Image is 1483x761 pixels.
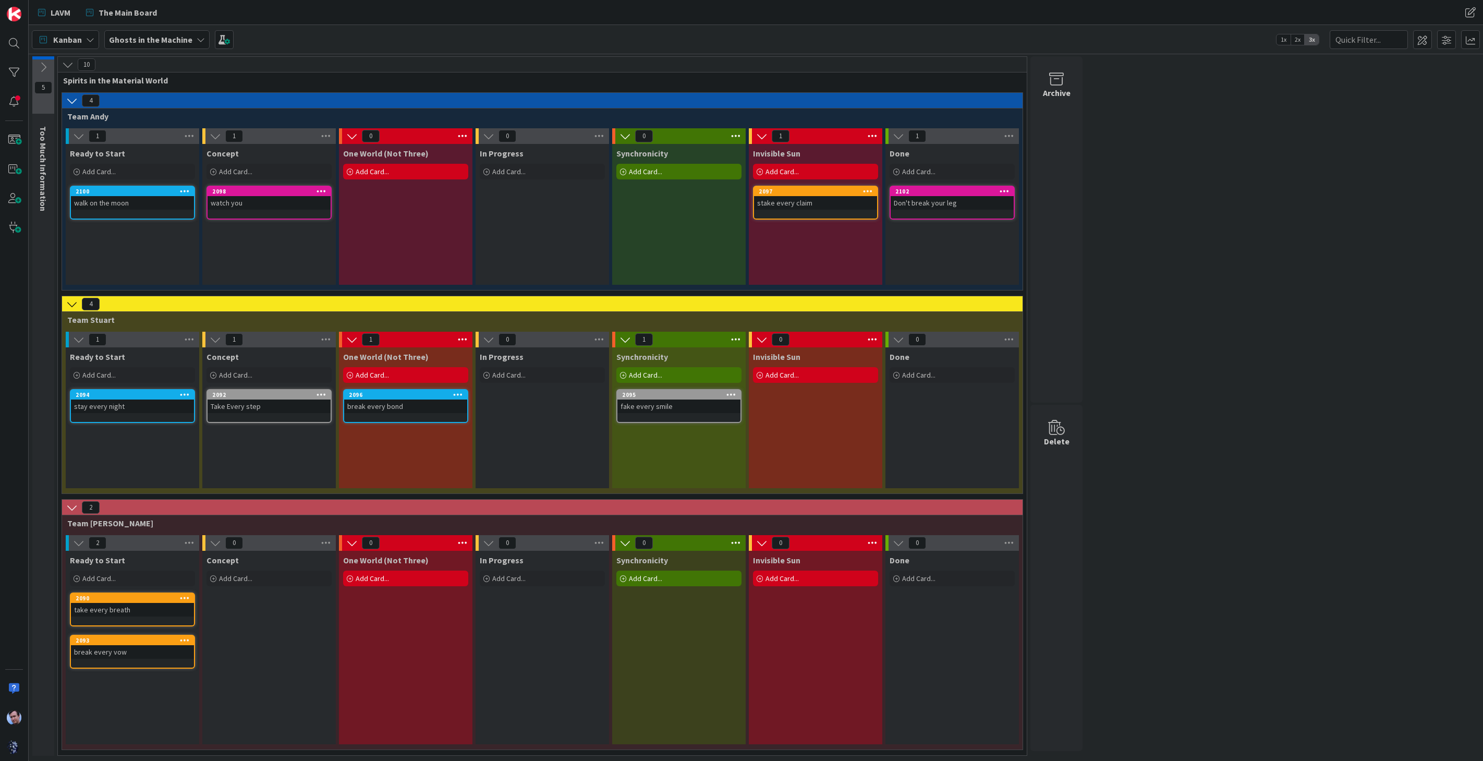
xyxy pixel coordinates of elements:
span: Concept [206,148,239,159]
span: 1 [635,333,653,346]
span: 2x [1291,34,1305,45]
div: 2098watch you [208,187,331,210]
span: 1 [772,130,789,142]
div: 2098 [212,188,331,195]
div: 2093 [76,637,194,644]
span: 4 [82,298,100,310]
span: Synchronicity [616,352,668,362]
div: 2100 [76,188,194,195]
span: 1 [89,333,106,346]
div: Take Every step [208,400,331,413]
span: Ready to Start [70,148,125,159]
div: 2095fake every smile [617,390,740,413]
img: Visit kanbanzone.com [7,7,21,21]
div: 2098 [208,187,331,196]
div: 2095 [617,390,740,400]
div: 2097 [754,187,877,196]
span: 3x [1305,34,1319,45]
span: 0 [499,537,516,549]
span: 0 [772,537,789,549]
div: take every breath [71,603,194,617]
div: stay every night [71,400,194,413]
span: 1 [89,130,106,142]
div: stake every claim [754,196,877,210]
span: Add Card... [765,370,799,380]
span: Invisible Sun [753,555,800,565]
span: 1 [225,333,243,346]
span: Ready to Start [70,555,125,565]
a: LAVM [32,3,77,22]
div: break every bond [344,400,467,413]
span: Synchronicity [616,148,668,159]
span: 10 [78,58,95,71]
span: Add Card... [902,370,935,380]
div: 2090 [76,595,194,602]
input: Quick Filter... [1330,30,1408,49]
span: 0 [225,537,243,549]
span: Done [890,555,909,565]
span: Add Card... [219,370,252,380]
span: Add Card... [82,370,116,380]
div: 2097 [759,188,877,195]
span: Add Card... [356,574,389,583]
span: 0 [908,333,926,346]
span: Add Card... [356,370,389,380]
div: 2102 [895,188,1014,195]
a: The Main Board [80,3,163,22]
span: One World (Not Three) [343,555,429,565]
div: 2092Take Every step [208,390,331,413]
span: LAVM [51,6,70,19]
div: 2102 [891,187,1014,196]
span: In Progress [480,555,524,565]
div: walk on the moon [71,196,194,210]
div: Archive [1043,87,1071,99]
div: 2093break every vow [71,636,194,659]
span: 5 [34,81,52,94]
div: 2102Don't break your leg [891,187,1014,210]
span: The Main Board [99,6,157,19]
span: Add Card... [219,574,252,583]
span: Add Card... [765,167,799,176]
div: 2090take every breath [71,594,194,617]
div: 2095 [622,391,740,398]
span: Synchronicity [616,555,668,565]
span: In Progress [480,148,524,159]
span: Add Card... [629,370,662,380]
span: Add Card... [765,574,799,583]
span: Concept [206,555,239,565]
div: 2100walk on the moon [71,187,194,210]
div: 2092 [208,390,331,400]
span: 0 [635,130,653,142]
div: 2096break every bond [344,390,467,413]
span: Team Gordon [67,518,1010,528]
b: Ghosts in the Machine [109,34,192,45]
div: break every vow [71,645,194,659]
span: Too Much Information [38,126,48,211]
span: One World (Not Three) [343,352,429,362]
div: 2094 [76,391,194,398]
span: Invisible Sun [753,148,800,159]
span: Add Card... [629,167,662,176]
span: Team Stuart [67,315,1010,325]
span: 0 [772,333,789,346]
span: Add Card... [82,167,116,176]
span: 0 [908,537,926,549]
span: Done [890,148,909,159]
span: Add Card... [902,574,935,583]
span: Add Card... [219,167,252,176]
span: 1 [225,130,243,142]
span: 0 [499,333,516,346]
span: Concept [206,352,239,362]
span: 0 [635,537,653,549]
span: Kanban [53,33,82,46]
div: 2100 [71,187,194,196]
span: Add Card... [629,574,662,583]
span: 2 [82,501,100,514]
span: Add Card... [492,167,526,176]
div: 2090 [71,594,194,603]
span: Invisible Sun [753,352,800,362]
div: fake every smile [617,400,740,413]
div: 2094 [71,390,194,400]
span: 1x [1277,34,1291,45]
img: JB [7,710,21,725]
